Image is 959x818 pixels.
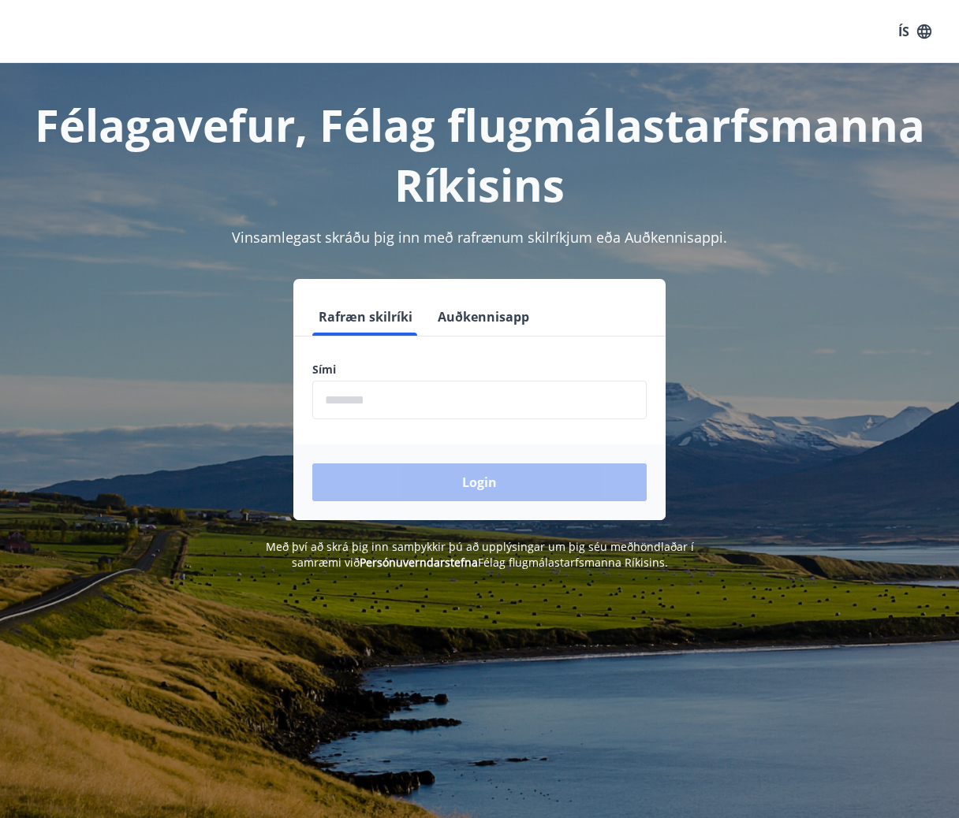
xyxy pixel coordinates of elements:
[312,362,647,377] label: Sími
[19,95,940,214] h1: Félagavefur, Félag flugmálastarfsmanna Ríkisins
[431,298,535,336] button: Auðkennisapp
[232,228,727,247] span: Vinsamlegast skráðu þig inn með rafrænum skilríkjum eða Auðkennisappi.
[266,539,694,570] span: Með því að skrá þig inn samþykkir þú að upplýsingar um þig séu meðhöndlaðar í samræmi við Félag f...
[890,17,940,46] button: ÍS
[312,298,419,336] button: Rafræn skilríki
[360,555,478,570] a: Persónuverndarstefna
